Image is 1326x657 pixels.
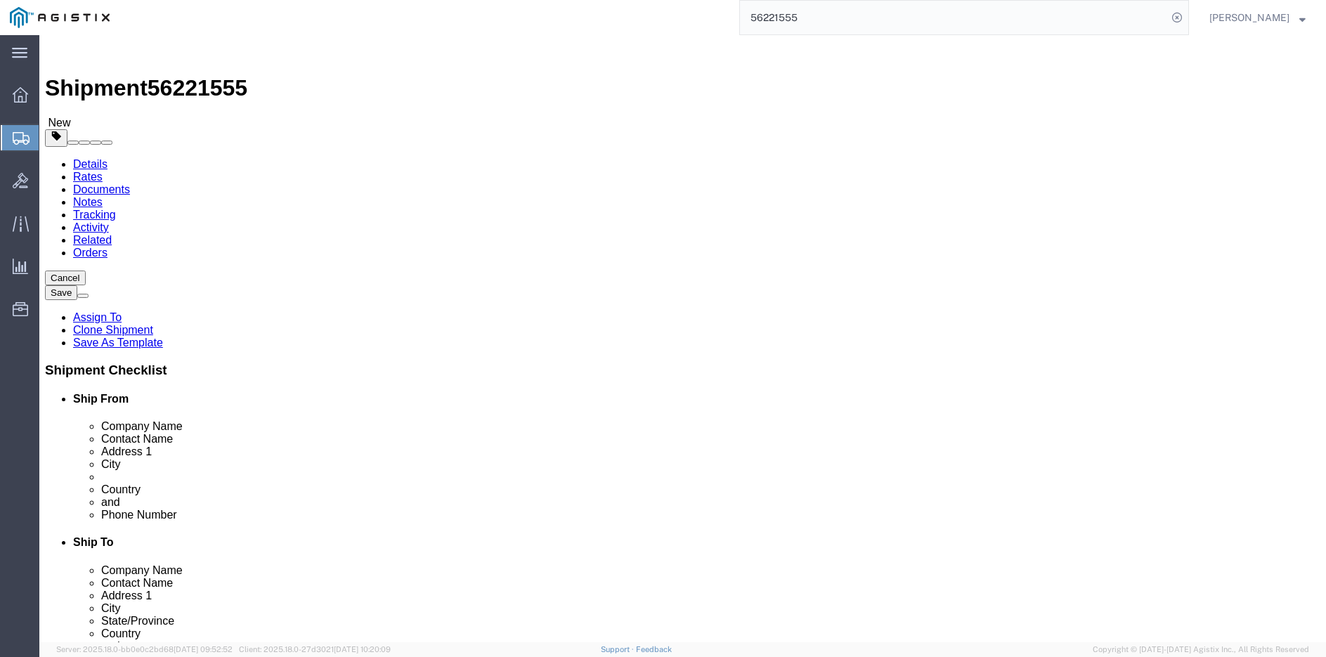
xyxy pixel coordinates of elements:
iframe: FS Legacy Container [39,35,1326,642]
input: Search for shipment number, reference number [740,1,1167,34]
img: logo [10,7,110,28]
span: Client: 2025.18.0-27d3021 [239,645,391,653]
button: [PERSON_NAME] [1209,9,1306,26]
span: Copyright © [DATE]-[DATE] Agistix Inc., All Rights Reserved [1093,644,1309,656]
span: Nicholas Pace [1209,10,1289,25]
span: [DATE] 09:52:52 [174,645,233,653]
span: Server: 2025.18.0-bb0e0c2bd68 [56,645,233,653]
a: Feedback [636,645,672,653]
span: [DATE] 10:20:09 [334,645,391,653]
a: Support [601,645,636,653]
